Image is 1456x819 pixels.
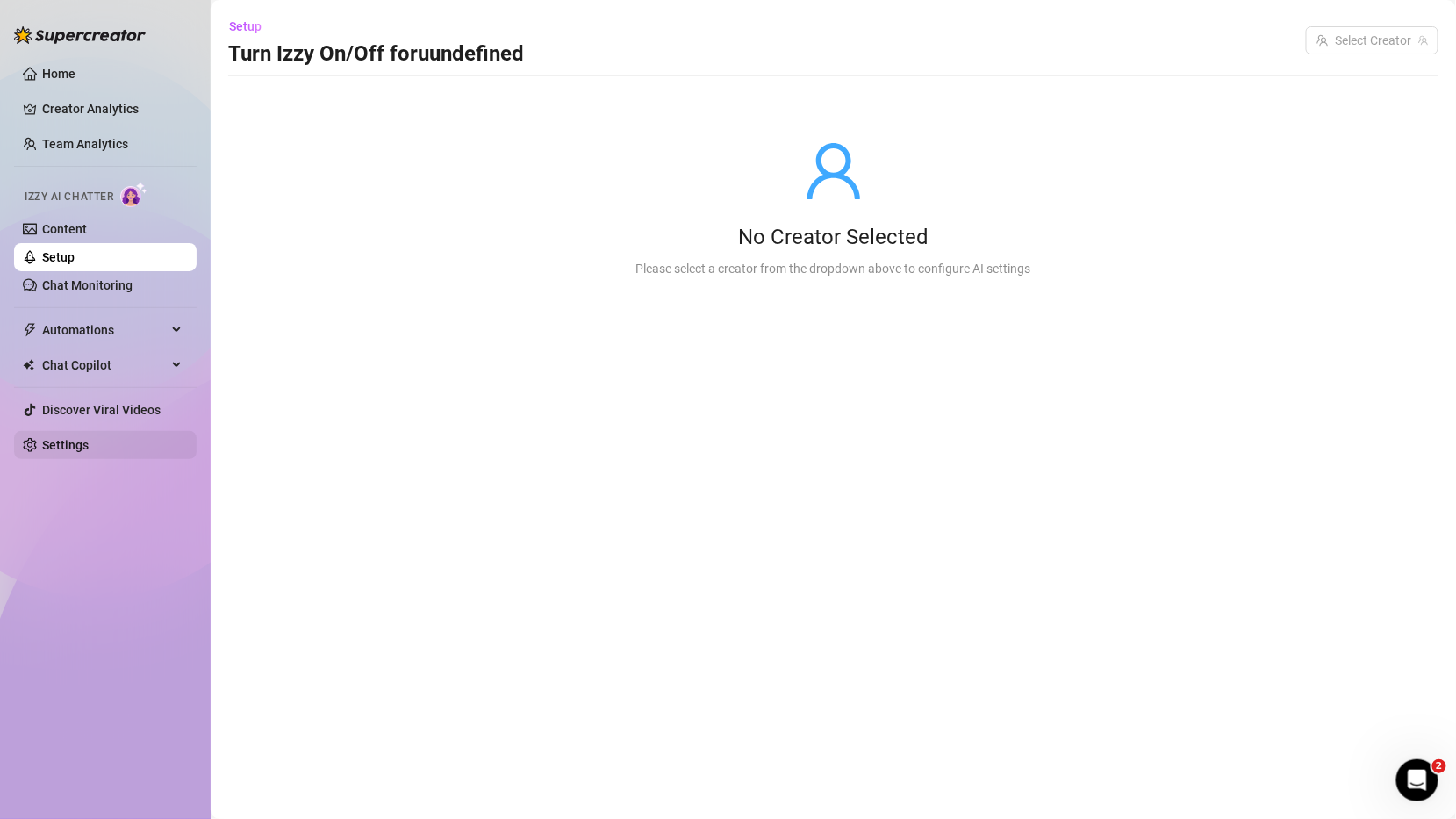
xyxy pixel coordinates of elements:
a: Home [42,67,75,81]
h3: Turn Izzy On/Off for uundefined [228,40,524,68]
button: Setup [228,12,276,40]
span: user [802,140,865,203]
a: Setup [42,250,75,264]
span: thunderbolt [23,323,37,337]
span: team [1418,35,1429,46]
div: No Creator Selected [636,224,1031,252]
a: Chat Monitoring [42,278,133,292]
a: Content [42,222,87,236]
a: Settings [42,438,89,452]
a: Discover Viral Videos [42,403,161,417]
img: Chat Copilot [23,359,34,371]
span: Setup [229,19,262,33]
span: 2 [1432,759,1446,773]
span: Chat Copilot [42,351,167,379]
div: Please select a creator from the dropdown above to configure AI settings [636,259,1031,278]
span: Automations [42,316,167,344]
img: AI Chatter [120,182,147,207]
a: Creator Analytics [42,95,183,123]
span: Izzy AI Chatter [25,189,113,205]
a: Team Analytics [42,137,128,151]
img: logo-BBDzfeDw.svg [14,26,146,44]
iframe: Intercom live chat [1396,759,1438,801]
